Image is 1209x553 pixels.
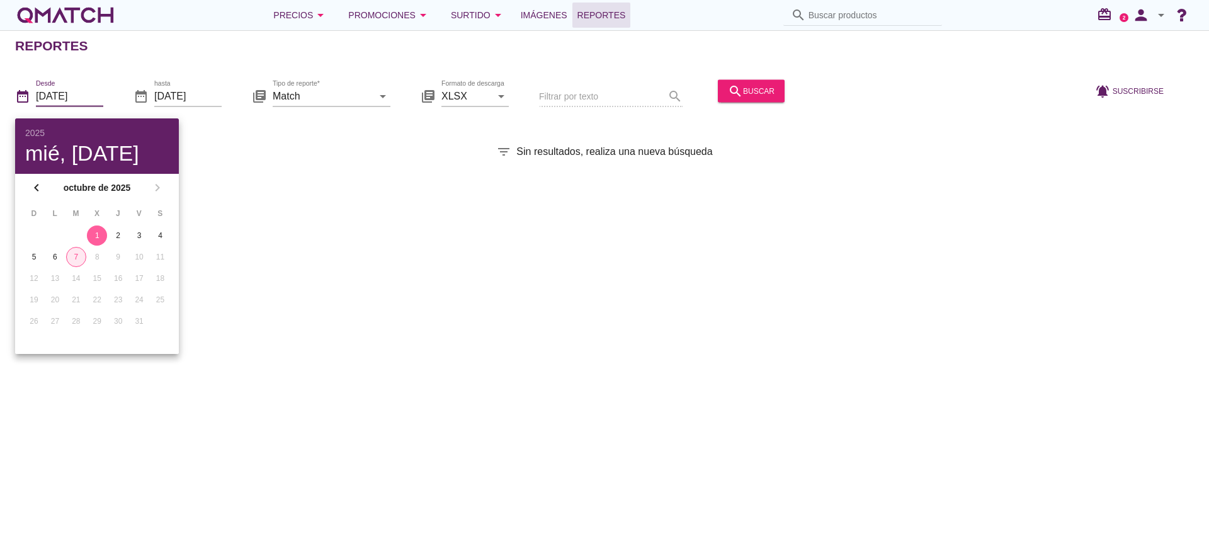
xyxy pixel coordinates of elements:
[87,230,107,241] div: 1
[45,247,65,267] button: 6
[15,3,116,28] a: white-qmatch-logo
[87,203,106,224] th: X
[718,79,785,102] button: buscar
[45,203,64,224] th: L
[36,86,103,106] input: Desde
[24,251,44,263] div: 5
[809,5,934,25] input: Buscar productos
[129,225,149,246] button: 3
[66,247,86,267] button: 7
[728,83,743,98] i: search
[129,230,149,241] div: 3
[66,203,86,224] th: M
[252,88,267,103] i: library_books
[516,144,712,159] span: Sin resultados, realiza una nueva búsqueda
[108,203,128,224] th: J
[24,247,44,267] button: 5
[1097,7,1117,22] i: redeem
[421,88,436,103] i: library_books
[15,88,30,103] i: date_range
[1095,83,1113,98] i: notifications_active
[150,225,171,246] button: 4
[1085,79,1174,102] button: Suscribirse
[25,128,169,137] div: 2025
[67,251,86,263] div: 7
[441,86,491,106] input: Formato de descarga
[15,36,88,56] h2: Reportes
[273,86,373,106] input: Tipo de reporte*
[416,8,431,23] i: arrow_drop_down
[154,86,222,106] input: hasta
[108,230,128,241] div: 2
[1128,6,1154,24] i: person
[1113,85,1164,96] span: Suscribirse
[45,251,65,263] div: 6
[496,144,511,159] i: filter_list
[48,181,146,195] strong: octubre de 2025
[1123,14,1126,20] text: 2
[451,8,506,23] div: Surtido
[791,8,806,23] i: search
[150,230,171,241] div: 4
[313,8,328,23] i: arrow_drop_down
[87,225,107,246] button: 1
[263,3,338,28] button: Precios
[24,203,43,224] th: D
[491,8,506,23] i: arrow_drop_down
[441,3,516,28] button: Surtido
[572,3,631,28] a: Reportes
[129,203,149,224] th: V
[338,3,441,28] button: Promociones
[375,88,390,103] i: arrow_drop_down
[133,88,149,103] i: date_range
[348,8,431,23] div: Promociones
[728,83,775,98] div: buscar
[273,8,328,23] div: Precios
[521,8,567,23] span: Imágenes
[577,8,626,23] span: Reportes
[1120,13,1128,22] a: 2
[29,180,44,195] i: chevron_left
[150,203,170,224] th: S
[494,88,509,103] i: arrow_drop_down
[1154,8,1169,23] i: arrow_drop_down
[516,3,572,28] a: Imágenes
[25,142,169,164] div: mié, [DATE]
[108,225,128,246] button: 2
